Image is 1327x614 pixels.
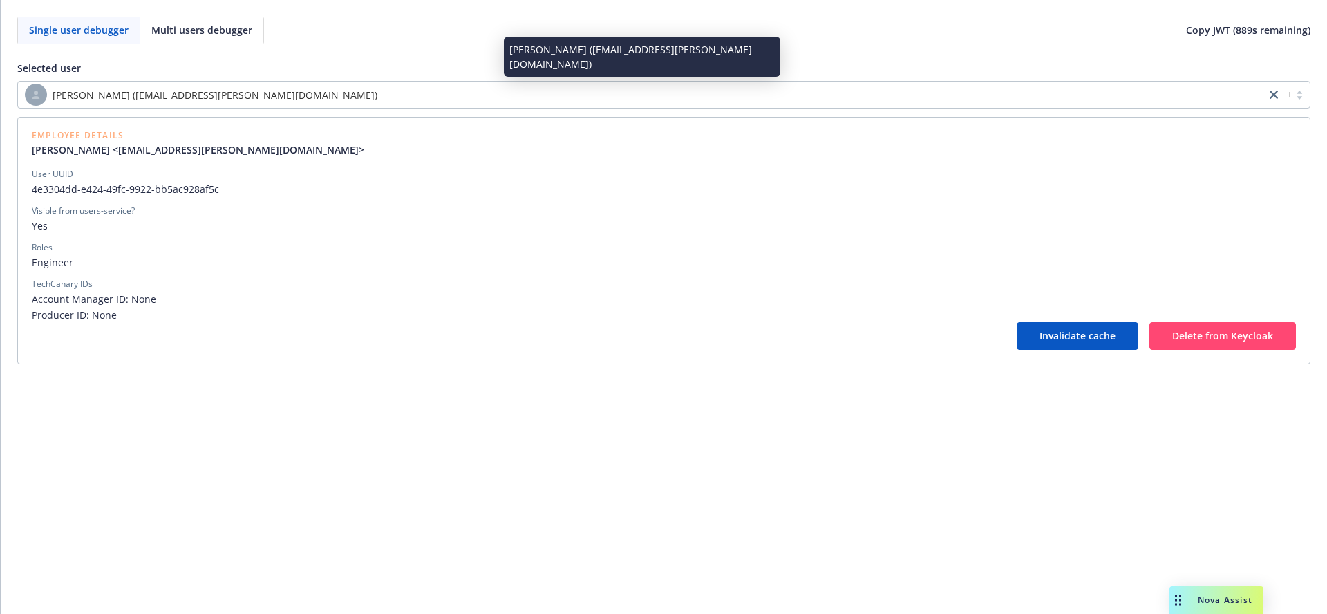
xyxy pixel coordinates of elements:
span: Selected user [17,62,81,75]
div: Visible from users-service? [32,205,135,217]
span: Copy JWT ( 889 s remaining) [1186,24,1310,37]
span: Yes [32,218,1296,233]
a: [PERSON_NAME] <[EMAIL_ADDRESS][PERSON_NAME][DOMAIN_NAME]> [32,142,375,157]
span: Account Manager ID: None [32,292,1296,306]
div: TechCanary IDs [32,278,93,290]
button: Nova Assist [1169,586,1263,614]
span: Single user debugger [29,23,129,37]
button: Invalidate cache [1017,322,1138,350]
span: [PERSON_NAME] ([EMAIL_ADDRESS][PERSON_NAME][DOMAIN_NAME]) [25,84,1259,106]
span: Invalidate cache [1039,329,1116,342]
span: Employee Details [32,131,375,140]
span: Producer ID: None [32,308,1296,322]
button: Delete from Keycloak [1149,322,1296,350]
div: Roles [32,241,53,254]
div: User UUID [32,168,73,180]
button: Copy JWT (889s remaining) [1186,17,1310,44]
a: close [1265,86,1282,103]
span: Delete from Keycloak [1172,329,1273,342]
span: [PERSON_NAME] ([EMAIL_ADDRESS][PERSON_NAME][DOMAIN_NAME]) [53,88,377,102]
span: Multi users debugger [151,23,252,37]
span: 4e3304dd-e424-49fc-9922-bb5ac928af5c [32,182,1296,196]
span: Engineer [32,255,1296,270]
div: Drag to move [1169,586,1187,614]
span: Nova Assist [1198,594,1252,606]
